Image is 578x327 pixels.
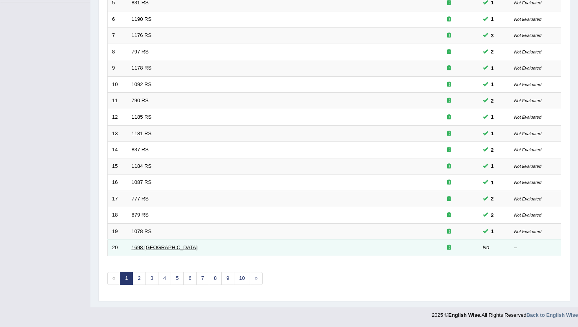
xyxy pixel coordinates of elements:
[424,81,474,88] div: Exam occurring question
[132,212,149,218] a: 879 RS
[108,44,127,60] td: 8
[514,82,541,87] small: Not Evaluated
[196,272,209,285] a: 7
[108,240,127,256] td: 20
[171,272,184,285] a: 5
[132,163,152,169] a: 1184 RS
[221,272,234,285] a: 9
[108,109,127,125] td: 12
[132,65,152,71] a: 1178 RS
[424,64,474,72] div: Exam occurring question
[108,93,127,109] td: 11
[488,80,497,88] span: You can still take this question
[514,33,541,38] small: Not Evaluated
[488,129,497,138] span: You can still take this question
[424,163,474,170] div: Exam occurring question
[424,48,474,56] div: Exam occurring question
[209,272,222,285] a: 8
[424,16,474,23] div: Exam occurring question
[483,244,490,250] em: No
[108,125,127,142] td: 13
[132,16,152,22] a: 1190 RS
[132,228,152,234] a: 1078 RS
[514,164,541,169] small: Not Evaluated
[488,64,497,72] span: You can still take this question
[424,146,474,154] div: Exam occurring question
[132,179,152,185] a: 1087 RS
[488,146,497,154] span: You can still take this question
[132,81,152,87] a: 1092 RS
[488,48,497,56] span: You can still take this question
[108,28,127,44] td: 7
[488,97,497,105] span: You can still take this question
[424,114,474,121] div: Exam occurring question
[488,113,497,121] span: You can still take this question
[132,244,198,250] a: 1698 [GEOGRAPHIC_DATA]
[514,244,557,252] div: –
[488,162,497,170] span: You can still take this question
[108,207,127,224] td: 18
[158,272,171,285] a: 4
[526,312,578,318] a: Back to English Wise
[108,175,127,191] td: 16
[108,142,127,158] td: 14
[132,97,149,103] a: 790 RS
[424,244,474,252] div: Exam occurring question
[488,31,497,40] span: You can still take this question
[132,196,149,202] a: 777 RS
[514,197,541,201] small: Not Evaluated
[107,272,120,285] span: «
[183,272,196,285] a: 6
[448,312,481,318] strong: English Wise.
[120,272,133,285] a: 1
[424,195,474,203] div: Exam occurring question
[108,223,127,240] td: 19
[234,272,250,285] a: 10
[432,307,578,319] div: 2025 © All Rights Reserved
[250,272,263,285] a: »
[145,272,158,285] a: 3
[488,178,497,187] span: You can still take this question
[514,213,541,217] small: Not Evaluated
[514,115,541,119] small: Not Evaluated
[424,179,474,186] div: Exam occurring question
[424,32,474,39] div: Exam occurring question
[108,11,127,28] td: 6
[424,97,474,105] div: Exam occurring question
[133,272,145,285] a: 2
[424,211,474,219] div: Exam occurring question
[514,131,541,136] small: Not Evaluated
[488,227,497,235] span: You can still take this question
[132,147,149,152] a: 837 RS
[488,211,497,219] span: You can still take this question
[514,180,541,185] small: Not Evaluated
[132,32,152,38] a: 1176 RS
[108,76,127,93] td: 10
[514,50,541,54] small: Not Evaluated
[514,98,541,103] small: Not Evaluated
[424,130,474,138] div: Exam occurring question
[108,158,127,175] td: 15
[108,191,127,207] td: 17
[424,228,474,235] div: Exam occurring question
[514,229,541,234] small: Not Evaluated
[108,60,127,77] td: 9
[514,147,541,152] small: Not Evaluated
[514,66,541,70] small: Not Evaluated
[488,15,497,23] span: You can still take this question
[132,130,152,136] a: 1181 RS
[488,195,497,203] span: You can still take this question
[514,0,541,5] small: Not Evaluated
[514,17,541,22] small: Not Evaluated
[132,49,149,55] a: 797 RS
[132,114,152,120] a: 1185 RS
